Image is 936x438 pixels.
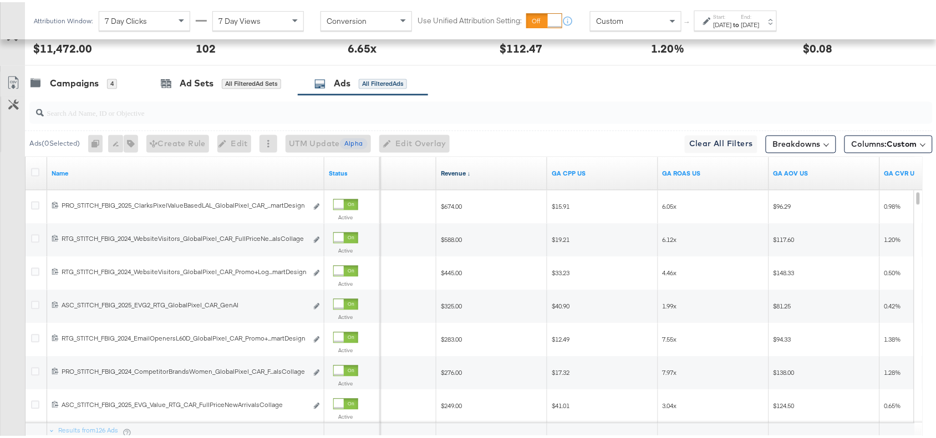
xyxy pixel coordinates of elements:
[884,267,901,275] span: 0.50%
[333,378,358,385] label: Active
[774,267,795,275] span: $148.33
[552,367,569,375] span: $17.32
[62,332,307,341] div: RTG_STITCH_FBIG_2024_EmailOpenersL60D_GlobalPixel_CAR_Promo+...martDesign
[663,333,677,342] span: 7.55x
[845,133,933,151] button: Columns:Custom
[552,167,654,176] a: Spend/GA Transactions
[685,133,757,151] button: Clear All Filters
[333,312,358,319] label: Active
[714,18,732,27] div: [DATE]
[887,137,917,147] span: Custom
[774,167,876,176] a: GA Revenue/GA Transactions
[441,300,462,308] span: $325.00
[62,233,307,241] div: RTG_STITCH_FBIG_2024_WebsiteVisitors_GlobalPixel_CAR_FullPriceNe...alsCollage
[552,333,569,342] span: $12.49
[683,19,693,23] span: ↑
[552,267,569,275] span: $33.23
[803,38,832,54] div: $0.08
[552,300,569,308] span: $40.90
[774,367,795,375] span: $138.00
[884,333,901,342] span: 1.38%
[884,200,901,209] span: 0.98%
[652,38,685,54] div: 1.20%
[33,15,93,23] div: Attribution Window:
[884,400,901,408] span: 0.65%
[663,367,677,375] span: 7.97x
[774,200,791,209] span: $96.29
[741,18,760,27] div: [DATE]
[663,200,677,209] span: 6.05x
[333,279,358,286] label: Active
[62,266,307,275] div: RTG_STITCH_FBIG_2024_WebsiteVisitors_GlobalPixel_CAR_Promo+Log...martDesign
[334,75,350,88] div: Ads
[766,133,836,151] button: Breakdowns
[596,14,623,24] span: Custom
[884,367,901,375] span: 1.28%
[62,365,307,374] div: PRO_STITCH_FBIG_2024_CompetitorBrandsWomen_GlobalPixel_CAR_F...alsCollage
[359,77,407,87] div: All Filtered Ads
[348,38,377,54] div: 6.65x
[327,14,367,24] span: Conversion
[418,13,522,24] label: Use Unified Attribution Setting:
[441,200,462,209] span: $674.00
[33,38,92,54] div: $11,472.00
[180,75,213,88] div: Ad Sets
[218,14,261,24] span: 7 Day Views
[222,77,281,87] div: All Filtered Ad Sets
[441,167,543,176] a: Transaction Revenue - The total sale revenue (excluding shipping and tax) of the transaction
[333,411,358,419] label: Active
[62,399,307,408] div: ASC_STITCH_FBIG_2025_EVG_Value_RTG_CAR_FullPriceNewArrivalsCollage
[714,11,732,18] label: Start:
[552,400,569,408] span: $41.01
[732,18,741,27] strong: to
[329,167,375,176] a: Shows the current state of your Ad.
[774,333,791,342] span: $94.33
[441,267,462,275] span: $445.00
[663,234,677,242] span: 6.12x
[500,38,542,54] div: $112.47
[29,137,80,147] div: Ads ( 0 Selected)
[333,245,358,253] label: Active
[441,234,462,242] span: $588.00
[333,212,358,219] label: Active
[774,234,795,242] span: $117.60
[552,200,569,209] span: $15.91
[441,367,462,375] span: $276.00
[107,77,117,87] div: 4
[441,333,462,342] span: $283.00
[62,299,307,308] div: ASC_STITCH_FBIG_2025_EVG2_RTG_GlobalPixel_CAR_GenAI
[196,38,216,54] div: 102
[663,267,677,275] span: 4.46x
[774,300,791,308] span: $81.25
[689,135,753,149] span: Clear All Filters
[88,133,108,151] div: 0
[50,75,99,88] div: Campaigns
[62,199,307,208] div: PRO_STITCH_FBIG_2025_ClarksPixelValueBasedLAL_GlobalPixel_CAR_...martDesign
[663,167,765,176] a: GA Revenue/Spend
[852,137,917,148] span: Columns:
[884,234,901,242] span: 1.20%
[663,400,677,408] span: 3.04x
[441,400,462,408] span: $249.00
[52,167,320,176] a: Ad Name.
[663,300,677,308] span: 1.99x
[884,300,901,308] span: 0.42%
[741,11,760,18] label: End:
[105,14,147,24] span: 7 Day Clicks
[333,345,358,352] label: Active
[774,400,795,408] span: $124.50
[552,234,569,242] span: $19.21
[44,96,851,117] input: Search Ad Name, ID or Objective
